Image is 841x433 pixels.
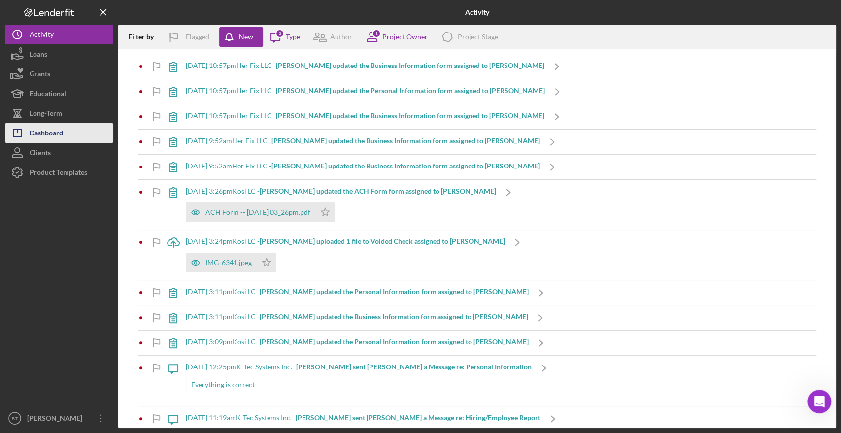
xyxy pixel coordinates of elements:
[271,162,540,170] b: [PERSON_NAME] updated the Business Information form assigned to [PERSON_NAME]
[161,54,569,79] a: [DATE] 10:57pmHer Fix LLC -[PERSON_NAME] updated the Business Information form assigned to [PERSO...
[276,86,545,95] b: [PERSON_NAME] updated the Personal Information form assigned to [PERSON_NAME]
[5,25,113,44] button: Activity
[260,187,496,195] b: [PERSON_NAME] updated the ACH Form form assigned to [PERSON_NAME]
[186,313,528,321] div: [DATE] 3:11pm Kosi LC -
[161,305,553,330] a: [DATE] 3:11pmKosi LC -[PERSON_NAME] updated the Business Information form assigned to [PERSON_NAME]
[186,202,335,222] button: ACH Form -- [DATE] 03_26pm.pdf
[186,112,544,120] div: [DATE] 10:57pm Her Fix LLC -
[5,408,113,428] button: BT[PERSON_NAME]
[275,29,284,38] div: 3
[30,84,66,106] div: Educational
[30,143,51,165] div: Clients
[161,331,553,355] a: [DATE] 3:09pmKosi LC -[PERSON_NAME] updated the Personal Information form assigned to [PERSON_NAME]
[5,163,113,182] button: Product Templates
[30,64,50,86] div: Grants
[30,123,63,145] div: Dashboard
[296,363,532,371] b: [PERSON_NAME] sent [PERSON_NAME] a Message re: Personal Information
[186,137,540,145] div: [DATE] 9:52am Her Fix LLC -
[161,356,556,406] a: [DATE] 12:25pmK-Tec Systems Inc. -[PERSON_NAME] sent [PERSON_NAME] a Message re: Personal Informa...
[30,103,62,126] div: Long-Term
[219,27,263,47] button: New
[161,79,570,104] a: [DATE] 10:57pmHer Fix LLC -[PERSON_NAME] updated the Personal Information form assigned to [PERSO...
[30,44,47,67] div: Loans
[205,208,310,216] div: ACH Form -- [DATE] 03_26pm.pdf
[330,33,352,41] div: Author
[382,33,428,41] div: Project Owner
[465,8,489,16] b: Activity
[161,180,521,230] a: [DATE] 3:26pmKosi LC -[PERSON_NAME] updated the ACH Form form assigned to [PERSON_NAME]ACH Form -...
[161,27,219,47] button: Flagged
[161,104,569,129] a: [DATE] 10:57pmHer Fix LLC -[PERSON_NAME] updated the Business Information form assigned to [PERSO...
[186,363,532,371] div: [DATE] 12:25pm K-Tec Systems Inc. -
[807,390,831,413] iframe: Intercom live chat
[12,416,18,421] text: BT
[5,64,113,84] button: Grants
[5,123,113,143] button: Dashboard
[186,338,529,346] div: [DATE] 3:09pm Kosi LC -
[186,376,532,394] div: Everything is correct
[186,237,505,245] div: [DATE] 3:24pm Kosi LC -
[239,27,253,47] div: New
[5,143,113,163] button: Clients
[458,33,498,41] div: Project Stage
[276,61,544,69] b: [PERSON_NAME] updated the Business Information form assigned to [PERSON_NAME]
[186,27,209,47] div: Flagged
[161,280,553,305] a: [DATE] 3:11pmKosi LC -[PERSON_NAME] updated the Personal Information form assigned to [PERSON_NAME]
[186,414,540,422] div: [DATE] 11:19am K-Tec Systems Inc. -
[205,259,252,266] div: IMG_6341.jpeg
[186,87,545,95] div: [DATE] 10:57pm Her Fix LLC -
[186,162,540,170] div: [DATE] 9:52am Her Fix LLC -
[260,287,529,296] b: [PERSON_NAME] updated the Personal Information form assigned to [PERSON_NAME]
[161,130,565,154] a: [DATE] 9:52amHer Fix LLC -[PERSON_NAME] updated the Business Information form assigned to [PERSON...
[30,25,54,47] div: Activity
[296,413,540,422] b: [PERSON_NAME] sent [PERSON_NAME] a Message re: Hiring/Employee Report
[186,288,529,296] div: [DATE] 3:11pm Kosi LC -
[260,337,529,346] b: [PERSON_NAME] updated the Personal Information form assigned to [PERSON_NAME]
[30,163,87,185] div: Product Templates
[186,253,276,272] button: IMG_6341.jpeg
[161,155,565,179] a: [DATE] 9:52amHer Fix LLC -[PERSON_NAME] updated the Business Information form assigned to [PERSON...
[161,230,530,280] a: [DATE] 3:24pmKosi LC -[PERSON_NAME] uploaded 1 file to Voided Check assigned to [PERSON_NAME]IMG_...
[372,29,381,38] div: 1
[128,33,161,41] div: Filter by
[5,103,113,123] button: Long-Term
[276,111,544,120] b: [PERSON_NAME] updated the Business Information form assigned to [PERSON_NAME]
[271,136,540,145] b: [PERSON_NAME] updated the Business Information form assigned to [PERSON_NAME]
[260,312,528,321] b: [PERSON_NAME] updated the Business Information form assigned to [PERSON_NAME]
[25,408,89,431] div: [PERSON_NAME]
[5,84,113,103] button: Educational
[186,62,544,69] div: [DATE] 10:57pm Her Fix LLC -
[5,44,113,64] button: Loans
[286,33,300,41] div: Type
[260,237,505,245] b: [PERSON_NAME] uploaded 1 file to Voided Check assigned to [PERSON_NAME]
[186,187,496,195] div: [DATE] 3:26pm Kosi LC -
